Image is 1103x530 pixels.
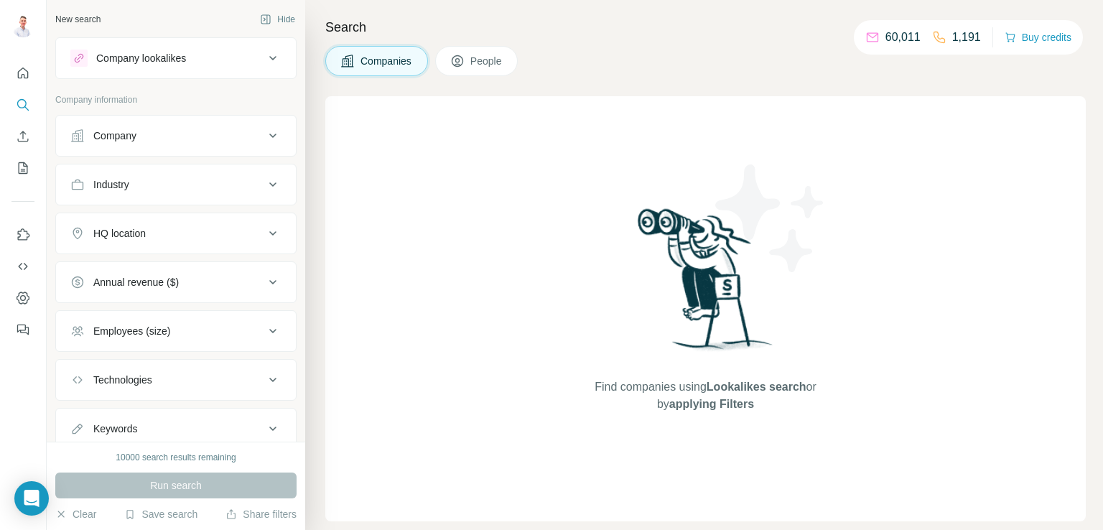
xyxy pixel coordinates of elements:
[11,155,34,181] button: My lists
[11,317,34,343] button: Feedback
[56,265,296,299] button: Annual revenue ($)
[14,481,49,516] div: Open Intercom Messenger
[124,507,197,521] button: Save search
[11,60,34,86] button: Quick start
[590,378,820,413] span: Find companies using or by
[250,9,305,30] button: Hide
[11,222,34,248] button: Use Surfe on LinkedIn
[56,412,296,446] button: Keywords
[707,381,806,393] span: Lookalikes search
[11,124,34,149] button: Enrich CSV
[93,422,137,436] div: Keywords
[56,41,296,75] button: Company lookalikes
[225,507,297,521] button: Share filters
[93,373,152,387] div: Technologies
[706,154,835,283] img: Surfe Illustration - Stars
[93,324,170,338] div: Employees (size)
[55,507,96,521] button: Clear
[631,205,781,365] img: Surfe Illustration - Woman searching with binoculars
[93,177,129,192] div: Industry
[952,29,981,46] p: 1,191
[11,14,34,37] img: Avatar
[325,17,1086,37] h4: Search
[1005,27,1071,47] button: Buy credits
[93,275,179,289] div: Annual revenue ($)
[55,93,297,106] p: Company information
[56,363,296,397] button: Technologies
[96,51,186,65] div: Company lookalikes
[360,54,413,68] span: Companies
[56,216,296,251] button: HQ location
[56,118,296,153] button: Company
[116,451,236,464] div: 10000 search results remaining
[11,92,34,118] button: Search
[56,167,296,202] button: Industry
[55,13,101,26] div: New search
[93,129,136,143] div: Company
[93,226,146,241] div: HQ location
[470,54,503,68] span: People
[11,285,34,311] button: Dashboard
[11,254,34,279] button: Use Surfe API
[669,398,754,410] span: applying Filters
[885,29,921,46] p: 60,011
[56,314,296,348] button: Employees (size)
